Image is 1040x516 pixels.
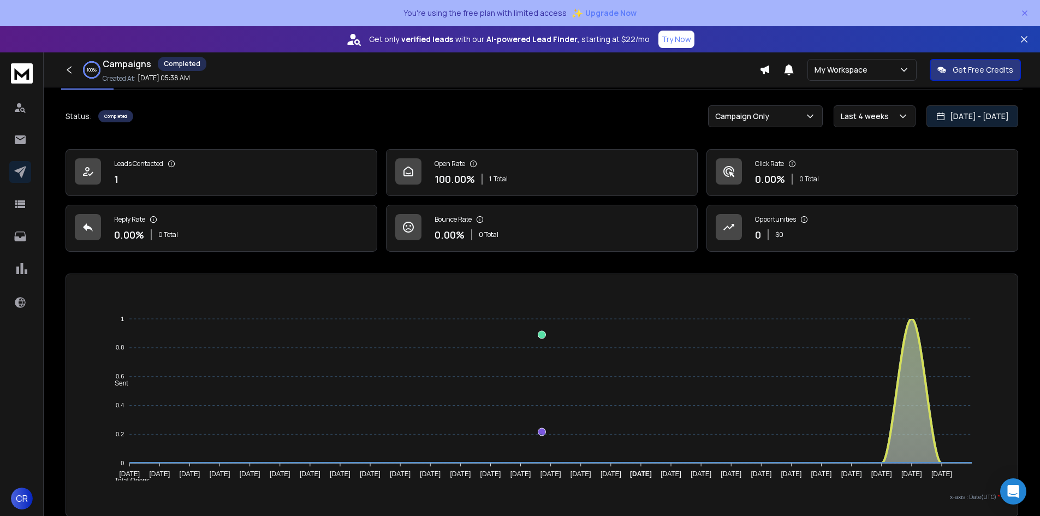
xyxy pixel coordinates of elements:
[871,470,892,478] tspan: [DATE]
[98,110,133,122] div: Completed
[403,8,567,19] p: You're using the free plan with limited access
[721,470,741,478] tspan: [DATE]
[138,74,190,82] p: [DATE] 05:38 AM
[420,470,441,478] tspan: [DATE]
[691,470,711,478] tspan: [DATE]
[661,470,681,478] tspan: [DATE]
[662,34,691,45] p: Try Now
[158,57,206,71] div: Completed
[103,57,151,70] h1: Campaigns
[510,470,531,478] tspan: [DATE]
[571,2,637,24] button: ✨Upgrade Now
[953,64,1013,75] p: Get Free Credits
[658,31,694,48] button: Try Now
[755,171,785,187] p: 0.00 %
[11,63,33,84] img: logo
[775,230,783,239] p: $ 0
[930,59,1021,81] button: Get Free Credits
[386,205,698,252] a: Bounce Rate0.00%0 Total
[585,8,637,19] span: Upgrade Now
[386,149,698,196] a: Open Rate100.00%1Total
[540,470,561,478] tspan: [DATE]
[66,149,377,196] a: Leads Contacted1
[114,215,145,224] p: Reply Rate
[630,470,652,478] tspan: [DATE]
[815,64,872,75] p: My Workspace
[66,205,377,252] a: Reply Rate0.00%0 Total
[87,67,97,73] p: 100 %
[240,470,260,478] tspan: [DATE]
[180,470,200,478] tspan: [DATE]
[11,488,33,509] button: CR
[369,34,650,45] p: Get only with our starting at $22/mo
[114,171,118,187] p: 1
[715,111,774,122] p: Campaign Only
[435,171,475,187] p: 100.00 %
[116,431,124,437] tspan: 0.2
[601,470,621,478] tspan: [DATE]
[116,345,124,351] tspan: 0.8
[270,470,290,478] tspan: [DATE]
[755,215,796,224] p: Opportunities
[149,470,170,478] tspan: [DATE]
[486,34,579,45] strong: AI-powered Lead Finder,
[901,470,922,478] tspan: [DATE]
[480,470,501,478] tspan: [DATE]
[926,105,1018,127] button: [DATE] - [DATE]
[66,111,92,122] p: Status:
[841,111,893,122] p: Last 4 weeks
[360,470,381,478] tspan: [DATE]
[210,470,230,478] tspan: [DATE]
[435,159,465,168] p: Open Rate
[811,470,832,478] tspan: [DATE]
[450,470,471,478] tspan: [DATE]
[1000,478,1026,505] div: Open Intercom Messenger
[489,175,491,183] span: 1
[755,227,761,242] p: 0
[706,149,1018,196] a: Click Rate0.00%0 Total
[571,5,583,21] span: ✨
[84,493,1000,501] p: x-axis : Date(UTC)
[751,470,771,478] tspan: [DATE]
[494,175,508,183] span: Total
[799,175,819,183] p: 0 Total
[841,470,862,478] tspan: [DATE]
[114,159,163,168] p: Leads Contacted
[121,460,124,466] tspan: 0
[755,159,784,168] p: Click Rate
[781,470,802,478] tspan: [DATE]
[116,373,124,379] tspan: 0.6
[570,470,591,478] tspan: [DATE]
[479,230,498,239] p: 0 Total
[114,227,144,242] p: 0.00 %
[706,205,1018,252] a: Opportunities0$0
[106,477,150,484] span: Total Opens
[330,470,350,478] tspan: [DATE]
[390,470,411,478] tspan: [DATE]
[401,34,453,45] strong: verified leads
[158,230,178,239] p: 0 Total
[435,227,465,242] p: 0.00 %
[119,470,140,478] tspan: [DATE]
[300,470,320,478] tspan: [DATE]
[931,470,952,478] tspan: [DATE]
[121,316,124,322] tspan: 1
[106,379,128,387] span: Sent
[103,74,135,83] p: Created At:
[435,215,472,224] p: Bounce Rate
[116,402,124,408] tspan: 0.4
